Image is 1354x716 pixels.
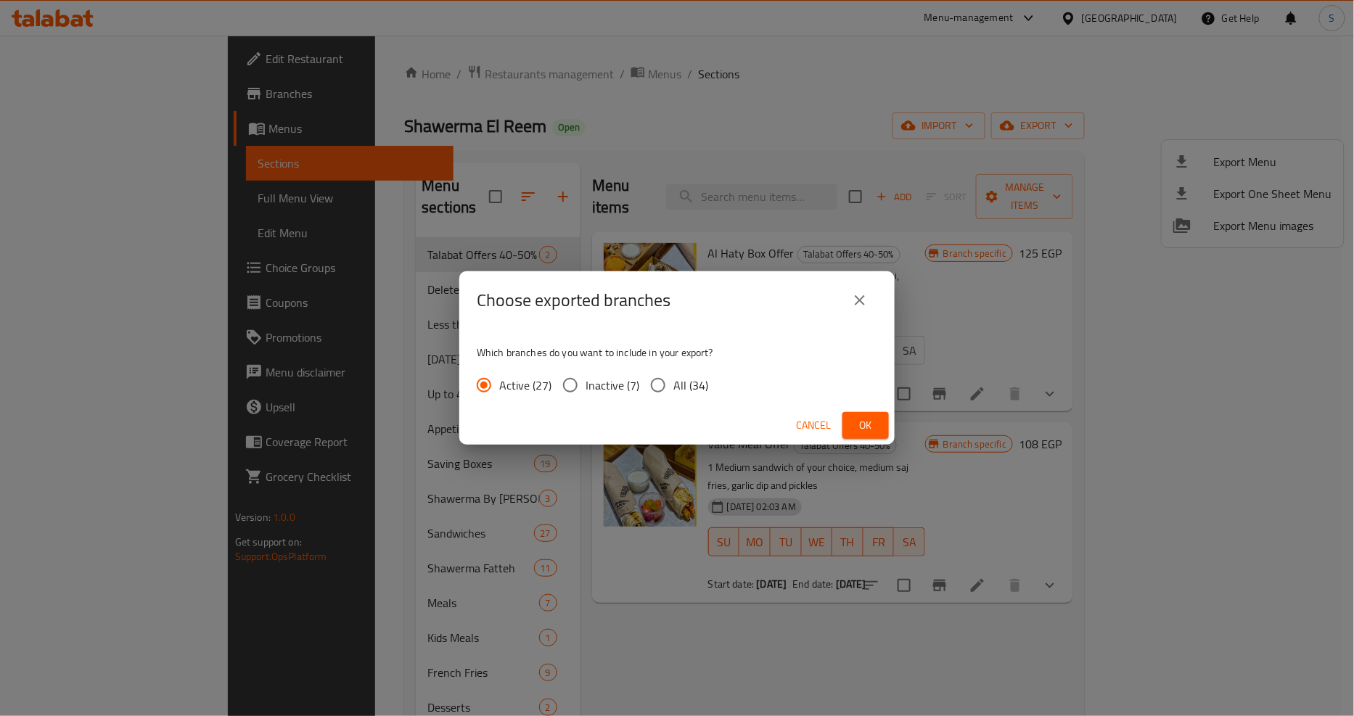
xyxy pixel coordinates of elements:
span: Active (27) [499,376,551,394]
button: Ok [842,412,889,439]
button: Cancel [790,412,837,439]
h2: Choose exported branches [477,289,670,312]
p: Which branches do you want to include in your export? [477,345,877,360]
span: Cancel [796,416,831,435]
span: All (34) [673,376,708,394]
span: Ok [854,416,877,435]
span: Inactive (7) [586,376,639,394]
button: close [842,283,877,318]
